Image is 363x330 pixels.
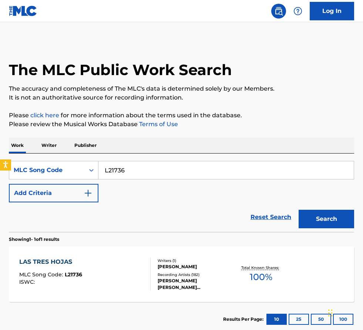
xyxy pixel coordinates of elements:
div: [PERSON_NAME] [PERSON_NAME] [PERSON_NAME], CONJUNTO POTENTE, [PERSON_NAME][DATE], [PERSON_NAME], ... [158,277,233,291]
button: 50 [311,314,331,325]
p: Showing 1 - 1 of 1 results [9,236,59,243]
form: Search Form [9,161,354,232]
a: LAS TRES HOJASMLC Song Code:L21736ISWC:Writers (1)[PERSON_NAME]Recording Artists (182)[PERSON_NAM... [9,246,354,302]
button: 25 [289,314,309,325]
p: Publisher [72,138,99,153]
div: MLC Song Code [14,166,80,175]
p: Writer [39,138,59,153]
span: MLC Song Code : [19,271,65,278]
p: The accuracy and completeness of The MLC's data is determined solely by our Members. [9,84,354,93]
p: It is not an authoritative source for recording information. [9,93,354,102]
div: [PERSON_NAME] [158,263,233,270]
p: Total Known Shares: [241,265,281,270]
h1: The MLC Public Work Search [9,61,232,79]
button: Add Criteria [9,184,98,202]
div: Writers ( 1 ) [158,258,233,263]
a: Terms of Use [138,121,178,128]
p: Work [9,138,26,153]
a: click here [30,112,59,119]
img: MLC Logo [9,6,37,16]
div: Recording Artists ( 182 ) [158,272,233,277]
button: 10 [266,314,287,325]
span: 100 % [250,270,272,284]
div: Help [290,4,305,18]
button: Search [299,210,354,228]
div: LAS TRES HOJAS [19,257,82,266]
a: Log In [310,2,354,20]
span: L21736 [65,271,82,278]
img: 9d2ae6d4665cec9f34b9.svg [84,189,93,198]
img: help [293,7,302,16]
a: Public Search [271,4,286,18]
div: Drag [328,302,333,324]
span: ISWC : [19,279,37,285]
img: search [274,7,283,16]
iframe: Chat Widget [326,294,363,330]
p: Please for more information about the terms used in the database. [9,111,354,120]
a: Reset Search [247,209,295,225]
p: Please review the Musical Works Database [9,120,354,129]
p: Results Per Page: [223,316,265,323]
